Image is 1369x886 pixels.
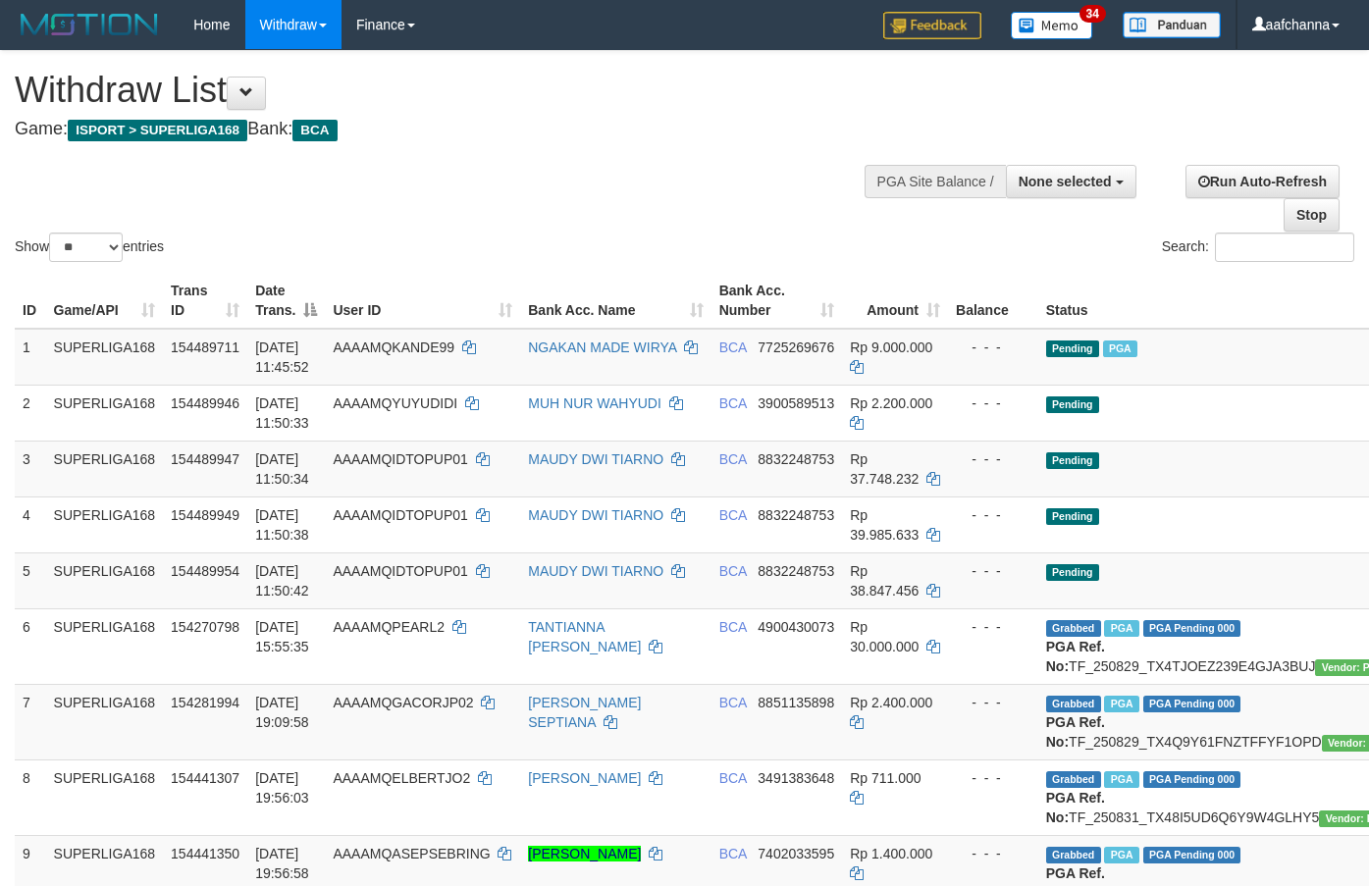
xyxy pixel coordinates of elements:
span: Copy 3491383648 to clipboard [758,770,834,786]
span: BCA [719,395,747,411]
span: Marked by aafsoycanthlai [1104,771,1138,788]
span: AAAAMQASEPSEBRING [333,846,490,861]
span: Pending [1046,340,1099,357]
span: Rp 2.200.000 [850,395,932,411]
select: Showentries [49,233,123,262]
th: Bank Acc. Number: activate to sort column ascending [711,273,843,329]
div: - - - [956,693,1030,712]
span: 154489949 [171,507,239,523]
img: Button%20Memo.svg [1011,12,1093,39]
a: [PERSON_NAME] [528,770,641,786]
span: [DATE] 11:45:52 [255,339,309,375]
td: SUPERLIGA168 [46,441,164,496]
span: [DATE] 11:50:34 [255,451,309,487]
td: SUPERLIGA168 [46,385,164,441]
span: None selected [1019,174,1112,189]
span: 154489947 [171,451,239,467]
span: Rp 711.000 [850,770,921,786]
span: BCA [719,563,747,579]
span: BCA [719,619,747,635]
h1: Withdraw List [15,71,893,110]
span: 154281994 [171,695,239,710]
td: 7 [15,684,46,759]
td: SUPERLIGA168 [46,329,164,386]
span: [DATE] 19:09:58 [255,695,309,730]
div: - - - [956,617,1030,637]
span: BCA [719,507,747,523]
span: [DATE] 15:55:35 [255,619,309,654]
span: Grabbed [1046,696,1101,712]
span: PGA Pending [1143,620,1241,637]
label: Search: [1162,233,1354,262]
img: Feedback.jpg [883,12,981,39]
td: SUPERLIGA168 [46,496,164,552]
th: Trans ID: activate to sort column ascending [163,273,247,329]
span: [DATE] 19:56:03 [255,770,309,806]
b: PGA Ref. No: [1046,714,1105,750]
th: Balance [948,273,1038,329]
span: PGA Pending [1143,696,1241,712]
td: 5 [15,552,46,608]
span: Marked by aafnonsreyleab [1104,696,1138,712]
span: Marked by aafsoycanthlai [1104,847,1138,863]
span: 154489711 [171,339,239,355]
span: Grabbed [1046,771,1101,788]
td: SUPERLIGA168 [46,552,164,608]
span: Copy 8851135898 to clipboard [758,695,834,710]
span: Pending [1046,452,1099,469]
a: [PERSON_NAME] [528,846,641,861]
span: [DATE] 11:50:33 [255,395,309,431]
span: BCA [719,695,747,710]
span: PGA Pending [1143,847,1241,863]
div: - - - [956,393,1030,413]
span: [DATE] 19:56:58 [255,846,309,881]
a: [PERSON_NAME] SEPTIANA [528,695,641,730]
th: User ID: activate to sort column ascending [325,273,520,329]
span: AAAAMQKANDE99 [333,339,454,355]
span: Copy 3900589513 to clipboard [758,395,834,411]
span: PGA Pending [1143,771,1241,788]
a: NGAKAN MADE WIRYA [528,339,676,355]
span: Copy 7725269676 to clipboard [758,339,834,355]
span: 154489954 [171,563,239,579]
span: AAAAMQIDTOPUP01 [333,507,467,523]
div: - - - [956,844,1030,863]
td: 6 [15,608,46,684]
a: MAUDY DWI TIARNO [528,507,663,523]
span: 154270798 [171,619,239,635]
h4: Game: Bank: [15,120,893,139]
span: [DATE] 11:50:38 [255,507,309,543]
span: Marked by aafmaleo [1104,620,1138,637]
span: BCA [719,846,747,861]
div: PGA Site Balance / [865,165,1006,198]
td: 3 [15,441,46,496]
td: SUPERLIGA168 [46,759,164,835]
span: ISPORT > SUPERLIGA168 [68,120,247,141]
span: AAAAMQIDTOPUP01 [333,563,467,579]
span: BCA [719,451,747,467]
span: 34 [1079,5,1106,23]
a: MUH NUR WAHYUDI [528,395,661,411]
img: MOTION_logo.png [15,10,164,39]
span: Copy 8832248753 to clipboard [758,563,834,579]
td: 4 [15,496,46,552]
th: Amount: activate to sort column ascending [842,273,948,329]
span: Grabbed [1046,847,1101,863]
span: Grabbed [1046,620,1101,637]
th: Date Trans.: activate to sort column descending [247,273,325,329]
span: Rp 1.400.000 [850,846,932,861]
span: 154441307 [171,770,239,786]
b: PGA Ref. No: [1046,790,1105,825]
div: - - - [956,561,1030,581]
span: Copy 4900430073 to clipboard [758,619,834,635]
th: Bank Acc. Name: activate to sort column ascending [520,273,711,329]
span: Rp 9.000.000 [850,339,932,355]
span: BCA [719,339,747,355]
a: TANTIANNA [PERSON_NAME] [528,619,641,654]
div: - - - [956,338,1030,357]
span: Rp 37.748.232 [850,451,919,487]
a: Stop [1284,198,1340,232]
span: Copy 8832248753 to clipboard [758,507,834,523]
label: Show entries [15,233,164,262]
th: ID [15,273,46,329]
